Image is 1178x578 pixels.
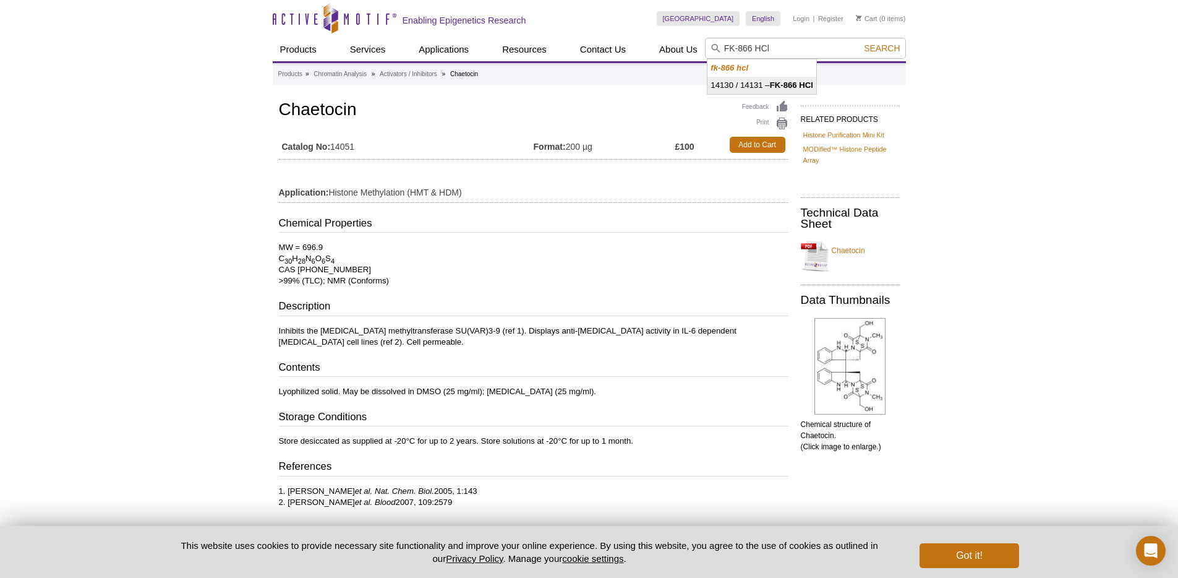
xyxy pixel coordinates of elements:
[495,38,554,61] a: Resources
[801,105,900,127] h2: RELATED PRODUCTS
[314,69,367,80] a: Chromatin Analysis
[803,129,884,140] a: Histone Purification Mini Kit
[279,360,788,377] h3: Contents
[657,11,740,26] a: [GEOGRAPHIC_DATA]
[742,117,788,131] a: Print
[652,38,705,61] a: About Us
[770,80,813,90] strong: FK-866 HCl
[278,69,302,80] a: Products
[920,543,1018,568] button: Got it!
[705,38,906,59] input: Keyword, Cat. No.
[372,71,375,77] li: »
[279,299,788,316] h3: Description
[273,38,324,61] a: Products
[355,486,434,496] i: et al. Nat. Chem. Biol.
[856,11,906,26] li: (0 items)
[279,436,788,447] p: Store desiccated as supplied at -20°C for up to 2 years. Store solutions at -20°C for up to 1 month.
[279,410,788,427] h3: Storage Conditions
[279,216,788,233] h3: Chemical Properties
[801,295,900,306] h2: Data Thumbnails
[801,238,900,275] a: Chaetocin
[279,100,788,121] h1: Chaetocin
[279,326,788,348] p: Inhibits the [MEDICAL_DATA] methyltransferase SU(VAR)3-9 (ref 1). Displays anti-[MEDICAL_DATA] ac...
[282,141,331,152] strong: Catalog No:
[856,15,861,21] img: Your Cart
[742,100,788,114] a: Feedback
[814,318,886,415] img: Chemical structure of Chaetocin.
[322,257,325,265] sub: 6
[298,257,305,265] sub: 28
[573,38,633,61] a: Contact Us
[279,242,788,287] p: MW = 696.9 C H N O S CAS [PHONE_NUMBER] >99% (TLC); NMR (Conforms)
[801,207,900,230] h2: Technical Data Sheet
[442,71,446,77] li: »
[279,187,329,198] strong: Application:
[534,141,566,152] strong: Format:
[312,257,315,265] sub: 6
[711,63,748,72] strong: fk-866 hcl
[160,539,900,565] p: This website uses cookies to provide necessary site functionality and improve your online experie...
[860,43,903,54] button: Search
[355,498,396,507] i: et al. Blood
[864,43,900,53] span: Search
[450,71,478,77] li: Chaetocin
[305,71,309,77] li: »
[403,15,526,26] h2: Enabling Epigenetics Research
[279,134,534,156] td: 14051
[801,419,900,452] p: Chemical structure of Chaetocin. (Click image to enlarge.)
[331,257,335,265] sub: 4
[343,38,393,61] a: Services
[562,553,623,564] button: cookie settings
[730,137,785,153] a: Add to Cart
[813,11,815,26] li: |
[675,141,694,152] strong: £100
[446,553,503,564] a: Privacy Policy
[279,179,788,199] td: Histone Methylation (HMT & HDM)
[411,38,476,61] a: Applications
[380,69,437,80] a: Activators / Inhibitors
[279,386,788,397] p: Lyophilized solid. May be dissolved in DMSO (25 mg/ml); [MEDICAL_DATA] (25 mg/ml).
[534,134,675,156] td: 200 µg
[803,144,897,166] a: MODified™ Histone Peptide Array
[279,486,788,508] p: 1. [PERSON_NAME] 2005, 1:143 2. [PERSON_NAME] 2007, 109:2579
[284,257,292,265] sub: 30
[279,459,788,477] h3: References
[746,11,780,26] a: English
[793,14,809,23] a: Login
[707,77,816,94] li: 14130 / 14131 –
[1136,536,1166,566] div: Open Intercom Messenger
[818,14,843,23] a: Register
[856,14,877,23] a: Cart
